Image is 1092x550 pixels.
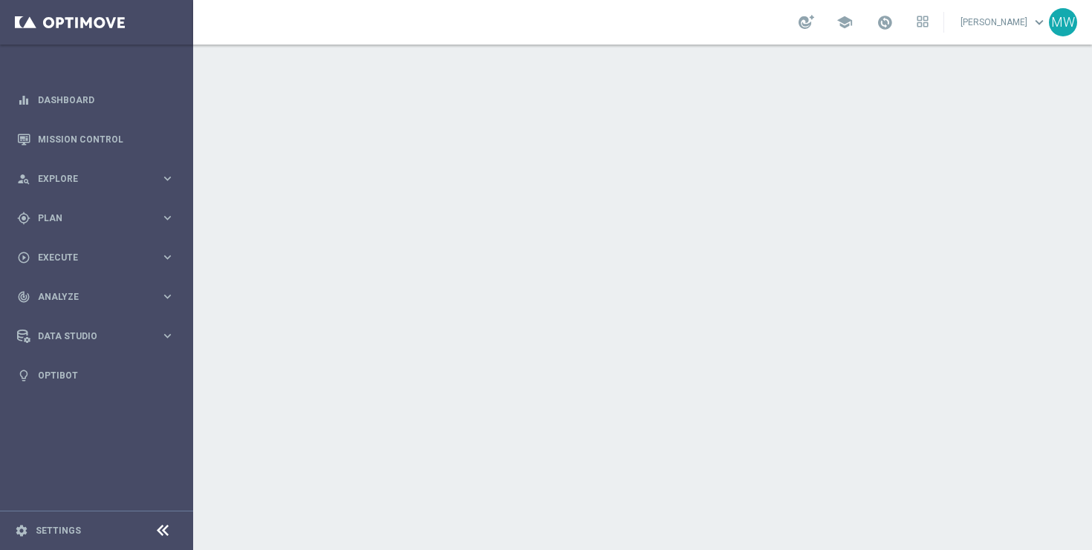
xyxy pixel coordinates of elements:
[16,252,175,263] button: play_circle_outline Execute keyboard_arrow_right
[160,289,175,304] i: keyboard_arrow_right
[17,251,30,264] i: play_circle_outline
[15,524,28,537] i: settings
[16,330,175,342] button: Data Studio keyboard_arrow_right
[17,330,160,343] div: Data Studio
[160,211,175,225] i: keyboard_arrow_right
[17,94,30,107] i: equalizer
[16,173,175,185] button: person_search Explore keyboard_arrow_right
[1031,14,1047,30] span: keyboard_arrow_down
[17,290,160,304] div: Analyze
[17,120,175,159] div: Mission Control
[38,356,175,395] a: Optibot
[38,120,175,159] a: Mission Control
[17,369,30,382] i: lightbulb
[17,290,30,304] i: track_changes
[16,370,175,382] button: lightbulb Optibot
[17,251,160,264] div: Execute
[38,214,160,223] span: Plan
[17,172,160,186] div: Explore
[17,172,30,186] i: person_search
[1049,8,1077,36] div: MW
[959,11,1049,33] a: [PERSON_NAME]keyboard_arrow_down
[17,356,175,395] div: Optibot
[160,329,175,343] i: keyboard_arrow_right
[16,134,175,145] button: Mission Control
[38,292,160,301] span: Analyze
[16,94,175,106] button: equalizer Dashboard
[38,174,160,183] span: Explore
[16,291,175,303] button: track_changes Analyze keyboard_arrow_right
[38,332,160,341] span: Data Studio
[17,80,175,120] div: Dashboard
[160,250,175,264] i: keyboard_arrow_right
[836,14,853,30] span: school
[38,253,160,262] span: Execute
[160,171,175,186] i: keyboard_arrow_right
[17,212,160,225] div: Plan
[17,212,30,225] i: gps_fixed
[16,212,175,224] button: gps_fixed Plan keyboard_arrow_right
[36,526,81,535] a: Settings
[38,80,175,120] a: Dashboard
